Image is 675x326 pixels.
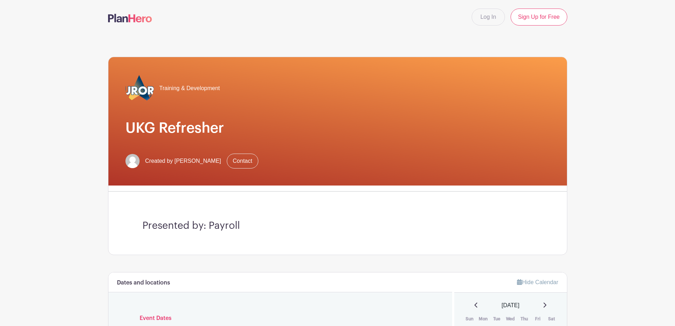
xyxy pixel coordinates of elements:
[531,315,545,322] th: Fri
[108,14,152,22] img: logo-507f7623f17ff9eddc593b1ce0a138ce2505c220e1c5a4e2b4648c50719b7d32.svg
[159,84,220,93] span: Training & Development
[227,154,258,168] a: Contact
[477,315,490,322] th: Mon
[142,220,533,232] h3: Presented by: Payroll
[125,120,550,137] h1: UKG Refresher
[125,154,140,168] img: default-ce2991bfa6775e67f084385cd625a349d9dcbb7a52a09fb2fda1e96e2d18dcdb.png
[545,315,558,322] th: Sat
[472,9,505,26] a: Log In
[145,157,221,165] span: Created by [PERSON_NAME]
[490,315,504,322] th: Tue
[504,315,518,322] th: Wed
[117,280,170,286] h6: Dates and locations
[511,9,567,26] a: Sign Up for Free
[517,315,531,322] th: Thu
[517,279,558,285] a: Hide Calendar
[502,301,519,310] span: [DATE]
[125,74,154,103] img: 2023_COA_Horiz_Logo_PMS_BlueStroke%204.png
[134,315,427,322] h6: Event Dates
[463,315,477,322] th: Sun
